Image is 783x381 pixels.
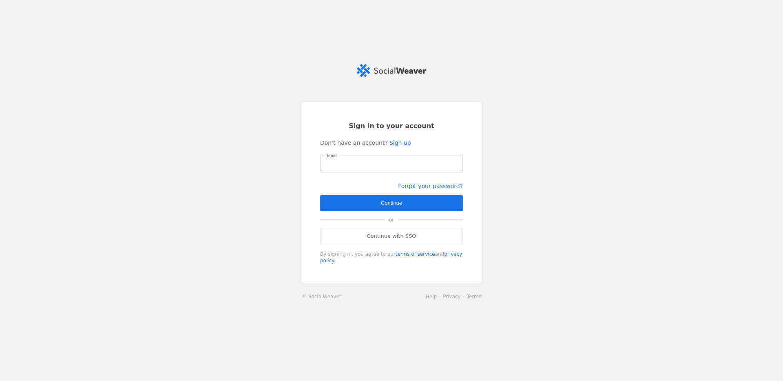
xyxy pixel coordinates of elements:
[389,139,411,147] a: Sign up
[327,152,337,159] mat-label: Email
[320,139,388,147] span: Don't have an account?
[443,294,460,299] a: Privacy
[320,228,463,244] a: Continue with SSO
[302,292,341,301] a: © SocialWeaver
[385,212,398,228] span: or
[426,294,437,299] a: Help
[327,159,456,169] input: Email
[349,122,434,131] span: Sign in to your account
[461,292,467,301] li: ·
[320,251,462,264] a: privacy policy
[381,199,402,207] span: Continue
[320,251,463,264] div: By signing in, you agree to our and .
[467,294,481,299] a: Terms
[396,251,435,257] a: terms of service
[320,195,463,211] button: Continue
[437,292,443,301] li: ·
[398,183,463,189] a: Forgot your password?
